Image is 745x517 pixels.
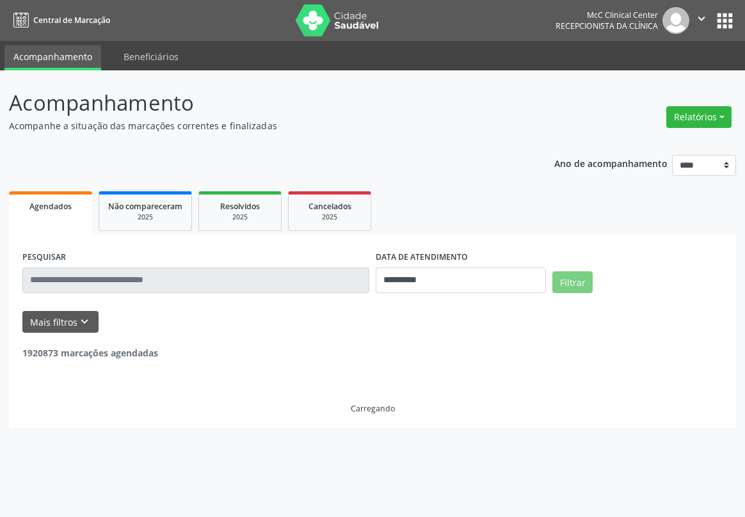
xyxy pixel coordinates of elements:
[694,12,709,26] i: 
[220,201,260,212] span: Resolvidos
[9,87,518,119] p: Acompanhamento
[308,201,351,212] span: Cancelados
[115,45,188,68] a: Beneficiários
[77,315,92,329] i: keyboard_arrow_down
[29,201,72,212] span: Agendados
[4,45,101,70] a: Acompanhamento
[351,403,395,414] div: Carregando
[33,15,110,26] span: Central de Marcação
[9,10,110,31] a: Central de Marcação
[552,271,593,293] button: Filtrar
[554,155,668,171] p: Ano de acompanhamento
[689,7,714,34] button: 
[208,212,272,222] div: 2025
[556,20,658,31] span: Recepcionista da clínica
[108,201,182,212] span: Não compareceram
[9,119,518,132] p: Acompanhe a situação das marcações correntes e finalizadas
[556,10,658,20] div: McC Clinical Center
[714,10,736,32] button: apps
[22,248,66,267] label: PESQUISAR
[108,212,182,222] div: 2025
[662,7,689,34] img: img
[22,347,158,359] strong: 1920873 marcações agendadas
[376,248,468,267] label: DATA DE ATENDIMENTO
[22,311,99,333] button: Mais filtroskeyboard_arrow_down
[666,106,732,128] button: Relatórios
[298,212,362,222] div: 2025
